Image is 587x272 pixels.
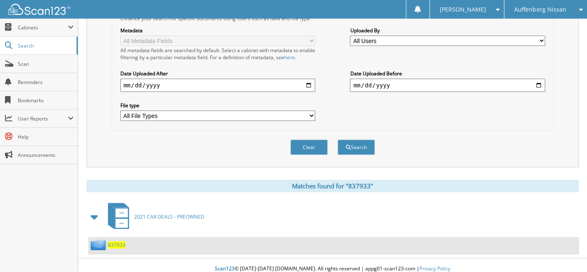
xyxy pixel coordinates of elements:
label: Metadata [120,27,315,34]
div: Matches found for "837933" [86,180,579,192]
span: Auffenberg Nissan [514,7,566,12]
a: here [284,54,295,61]
span: Reminders [18,79,74,86]
label: Uploaded By [350,27,545,34]
span: Scan123 [215,265,235,272]
span: Announcements [18,152,74,159]
span: Search [18,42,72,49]
a: Privacy Policy [419,265,450,272]
span: [PERSON_NAME] [440,7,486,12]
input: start [120,79,315,92]
button: Clear [290,140,328,155]
span: Help [18,133,74,140]
iframe: Chat Widget [546,232,587,272]
label: Date Uploaded Before [350,70,545,77]
label: Date Uploaded After [120,70,315,77]
div: All metadata fields are searched by default. Select a cabinet with metadata to enable filtering b... [120,47,315,61]
a: 837933 [108,241,125,248]
span: Cabinets [18,24,68,31]
button: Search [338,140,375,155]
a: 2021 CAR DEALS - PREOWNED [103,200,204,233]
span: Scan [18,60,74,67]
label: File type [120,102,315,109]
span: Bookmarks [18,97,74,104]
input: end [350,79,545,92]
span: User Reports [18,115,68,122]
img: folder2.png [91,240,108,250]
span: 2021 CAR DEALS - PREOWNED [134,213,204,220]
img: scan123-logo-white.svg [8,4,70,15]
